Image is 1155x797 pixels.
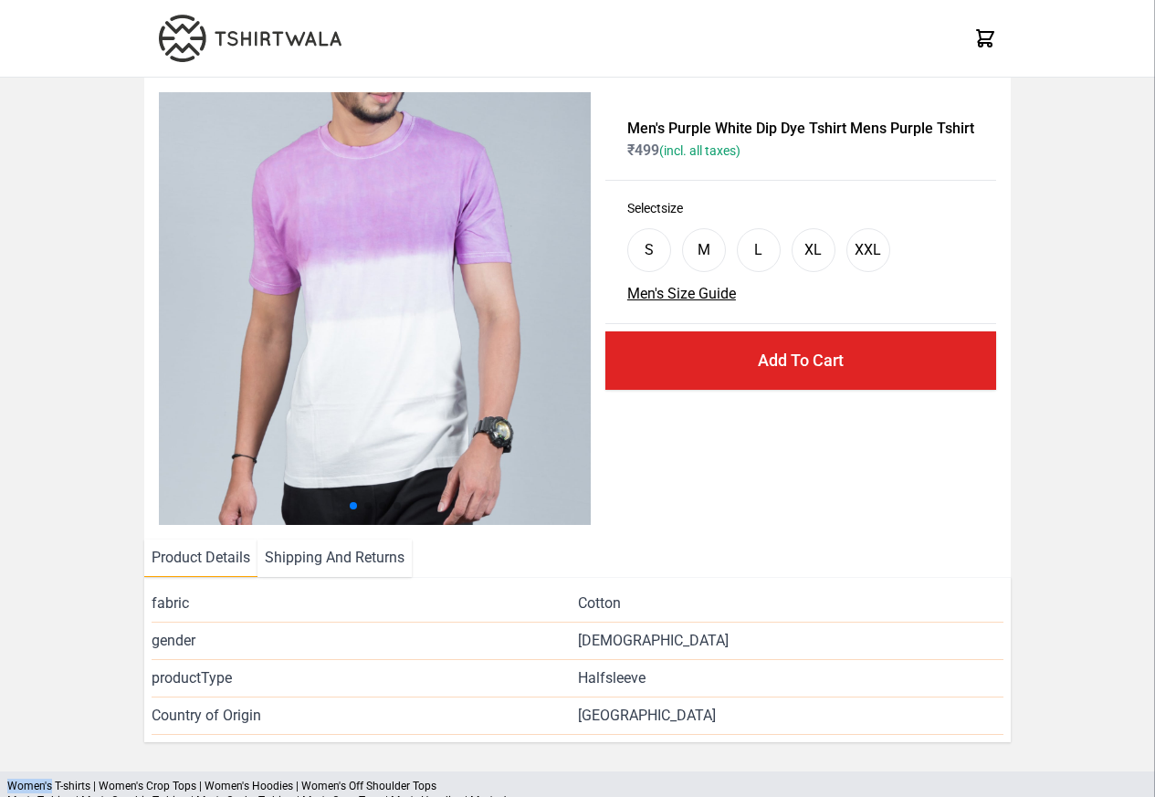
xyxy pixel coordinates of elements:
[804,239,822,261] div: XL
[159,92,592,525] img: IMG_0077-Edit-2.jpg
[659,143,740,158] span: (incl. all taxes)
[627,142,740,159] span: ₹ 499
[7,779,1148,793] p: Women's T-shirts | Women's Crop Tops | Women's Hoodies | Women's Off Shoulder Tops
[144,540,257,577] li: Product Details
[152,705,577,727] span: Country of Origin
[627,283,736,305] button: Men's Size Guide
[257,540,412,577] li: Shipping And Returns
[152,593,577,614] span: fabric
[627,118,974,140] h1: Men's Purple White Dip Dye Tshirt Mens Purple Tshirt
[855,239,881,261] div: XXL
[152,630,577,652] span: gender
[152,667,577,689] span: productType
[645,239,654,261] div: S
[754,239,762,261] div: L
[627,199,974,217] h3: Select size
[578,630,729,652] span: [DEMOGRAPHIC_DATA]
[605,331,996,390] button: Add To Cart
[698,239,710,261] div: M
[578,667,646,689] span: Halfsleeve
[578,593,621,614] span: Cotton
[159,15,341,62] img: TW-LOGO-400-104.png
[578,705,1003,727] span: [GEOGRAPHIC_DATA]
